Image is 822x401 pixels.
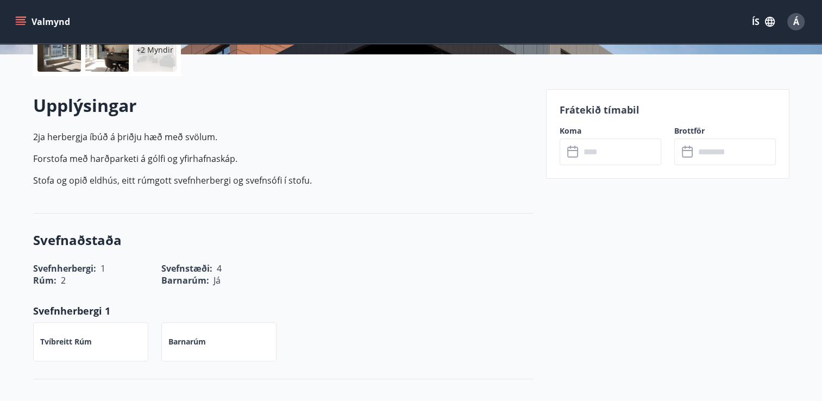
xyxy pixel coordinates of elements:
span: 2 [61,274,66,286]
p: Forstofa með harðparketi á gólfi og yfirhafnaskáp. [33,152,533,165]
p: Stofa og opið eldhús, eitt rúmgott svefnherbergi og svefnsófi í stofu. [33,174,533,187]
p: Svefnherbergi 1 [33,304,533,318]
span: Já [214,274,221,286]
label: Brottför [674,126,776,136]
h3: Svefnaðstaða [33,231,533,249]
button: ÍS [746,12,781,32]
button: Á [783,9,809,35]
p: Frátekið tímabil [560,103,776,117]
button: menu [13,12,74,32]
p: 2ja herbergja íbúð á þriðju hæð með svölum. [33,130,533,143]
p: Tvíbreitt rúm [40,336,92,347]
span: Rúm : [33,274,57,286]
p: +2 Myndir [136,45,173,55]
span: Á [793,16,799,28]
p: Barnarúm [168,336,206,347]
label: Koma [560,126,661,136]
h2: Upplýsingar [33,93,533,117]
span: Barnarúm : [161,274,209,286]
